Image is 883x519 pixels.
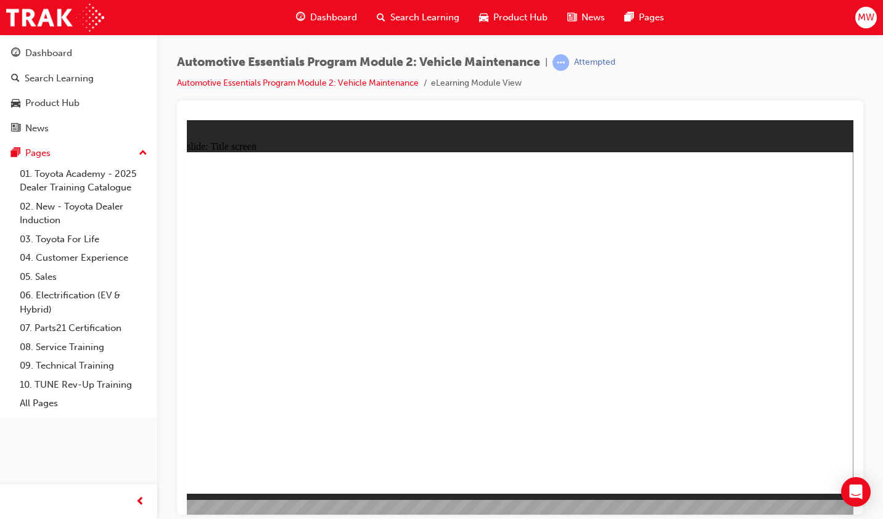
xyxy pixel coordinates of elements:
span: search-icon [11,73,20,84]
a: pages-iconPages [615,5,674,30]
a: 04. Customer Experience [15,248,152,268]
span: Automotive Essentials Program Module 2: Vehicle Maintenance [177,55,540,70]
a: 06. Electrification (EV & Hybrid) [15,286,152,319]
a: Search Learning [5,67,152,90]
span: news-icon [567,10,577,25]
a: Dashboard [5,42,152,65]
div: News [25,121,49,136]
button: Pages [5,142,152,165]
a: 09. Technical Training [15,356,152,375]
a: News [5,117,152,140]
span: pages-icon [625,10,634,25]
div: Open Intercom Messenger [841,477,871,507]
a: guage-iconDashboard [286,5,367,30]
span: MW [858,10,874,25]
span: pages-icon [11,148,20,159]
span: up-icon [139,145,147,161]
a: 03. Toyota For Life [15,230,152,249]
img: Trak [6,4,104,31]
a: news-iconNews [557,5,615,30]
a: 08. Service Training [15,338,152,357]
a: search-iconSearch Learning [367,5,469,30]
span: guage-icon [296,10,305,25]
span: learningRecordVerb_ATTEMPT-icon [552,54,569,71]
div: Search Learning [25,72,94,86]
a: 05. Sales [15,268,152,287]
div: Dashboard [25,46,72,60]
li: eLearning Module View [431,76,522,91]
span: Dashboard [310,10,357,25]
div: Product Hub [25,96,80,110]
a: 02. New - Toyota Dealer Induction [15,197,152,230]
div: Attempted [574,57,615,68]
span: search-icon [377,10,385,25]
span: car-icon [479,10,488,25]
a: 01. Toyota Academy - 2025 Dealer Training Catalogue [15,165,152,197]
span: Search Learning [390,10,459,25]
a: Product Hub [5,92,152,115]
span: guage-icon [11,48,20,59]
span: | [545,55,548,70]
a: 10. TUNE Rev-Up Training [15,375,152,394]
button: MW [855,7,877,28]
button: DashboardSearch LearningProduct HubNews [5,39,152,142]
a: 07. Parts21 Certification [15,319,152,338]
span: News [581,10,605,25]
span: prev-icon [136,494,145,510]
span: car-icon [11,98,20,109]
span: Pages [639,10,664,25]
a: Automotive Essentials Program Module 2: Vehicle Maintenance [177,78,419,88]
a: car-iconProduct Hub [469,5,557,30]
span: news-icon [11,123,20,134]
span: Product Hub [493,10,548,25]
div: Pages [25,146,51,160]
a: All Pages [15,394,152,413]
